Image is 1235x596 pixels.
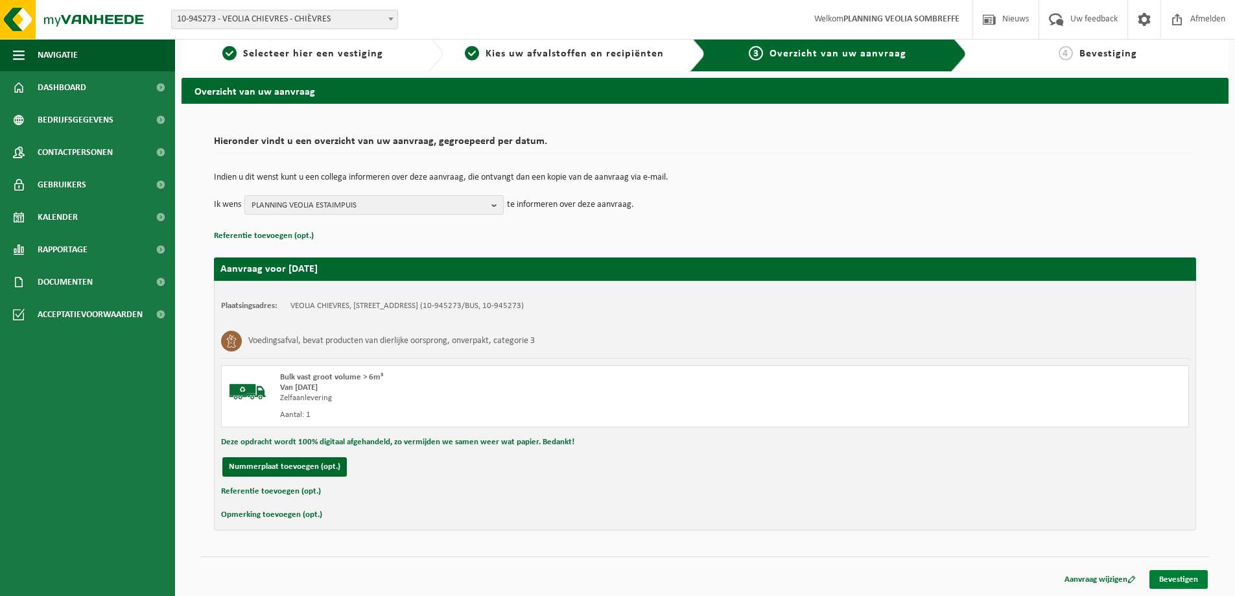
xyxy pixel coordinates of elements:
[214,195,241,215] p: Ik wens
[220,264,318,274] strong: Aanvraag voor [DATE]
[1055,570,1146,589] a: Aanvraag wijzigen
[222,46,237,60] span: 1
[843,14,959,24] strong: PLANNING VEOLIA SOMBREFFE
[188,46,418,62] a: 1Selecteer hier een vestiging
[749,46,763,60] span: 3
[221,507,322,523] button: Opmerking toevoegen (opt.)
[222,457,347,477] button: Nummerplaat toevoegen (opt.)
[221,302,277,310] strong: Plaatsingsadres:
[221,483,321,500] button: Referentie toevoegen (opt.)
[38,71,86,104] span: Dashboard
[243,49,383,59] span: Selecteer hier een vestiging
[252,196,486,215] span: PLANNING VEOLIA ESTAIMPUIS
[214,136,1196,154] h2: Hieronder vindt u een overzicht van uw aanvraag, gegroepeerd per datum.
[172,10,397,29] span: 10-945273 - VEOLIA CHIEVRES - CHIÈVRES
[182,78,1229,103] h2: Overzicht van uw aanvraag
[38,104,113,136] span: Bedrijfsgegevens
[280,410,757,420] div: Aantal: 1
[38,201,78,233] span: Kalender
[507,195,634,215] p: te informeren over deze aanvraag.
[280,373,383,381] span: Bulk vast groot volume > 6m³
[1079,49,1137,59] span: Bevestiging
[244,195,504,215] button: PLANNING VEOLIA ESTAIMPUIS
[221,434,574,451] button: Deze opdracht wordt 100% digitaal afgehandeld, zo vermijden we samen weer wat papier. Bedankt!
[280,393,757,403] div: Zelfaanlevering
[171,10,398,29] span: 10-945273 - VEOLIA CHIEVRES - CHIÈVRES
[770,49,906,59] span: Overzicht van uw aanvraag
[38,39,78,71] span: Navigatie
[38,169,86,201] span: Gebruikers
[248,331,535,352] h3: Voedingsafval, bevat producten van dierlijke oorsprong, onverpakt, categorie 3
[290,301,524,311] td: VEOLIA CHIEVRES, [STREET_ADDRESS] (10-945273/BUS, 10-945273)
[214,173,1196,182] p: Indien u dit wenst kunt u een collega informeren over deze aanvraag, die ontvangt dan een kopie v...
[38,136,113,169] span: Contactpersonen
[38,266,93,298] span: Documenten
[450,46,679,62] a: 2Kies uw afvalstoffen en recipiënten
[228,372,267,411] img: BL-SO-LV.png
[214,228,314,244] button: Referentie toevoegen (opt.)
[38,298,143,331] span: Acceptatievoorwaarden
[280,383,318,392] strong: Van [DATE]
[1059,46,1073,60] span: 4
[465,46,479,60] span: 2
[486,49,664,59] span: Kies uw afvalstoffen en recipiënten
[38,233,88,266] span: Rapportage
[1149,570,1208,589] a: Bevestigen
